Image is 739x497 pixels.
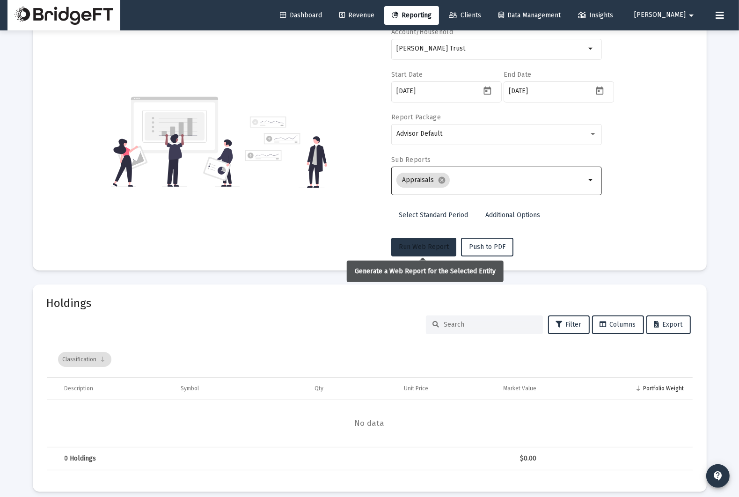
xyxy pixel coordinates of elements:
[634,11,686,19] span: [PERSON_NAME]
[444,321,536,329] input: Search
[441,6,489,25] a: Clients
[47,299,693,308] mat-card-title: Holdings
[491,6,568,25] a: Data Management
[315,385,323,392] div: Qty
[449,11,481,19] span: Clients
[396,88,481,95] input: Select a date
[58,342,686,377] div: Data grid toolbar
[47,342,693,471] div: Data grid
[264,378,330,400] td: Column Qty
[504,71,531,79] label: End Date
[391,156,431,164] label: Sub Reports
[330,378,435,400] td: Column Unit Price
[438,176,446,184] mat-icon: cancel
[586,43,597,54] mat-icon: arrow_drop_down
[396,171,586,190] mat-chip-list: Selection
[556,321,582,329] span: Filter
[339,11,374,19] span: Revenue
[712,470,724,482] mat-icon: contact_support
[571,6,621,25] a: Insights
[600,321,636,329] span: Columns
[272,6,329,25] a: Dashboard
[58,352,111,367] div: Classification
[384,6,439,25] a: Reporting
[391,71,423,79] label: Start Date
[435,378,543,400] td: Column Market Value
[548,315,590,334] button: Filter
[461,238,513,256] button: Push to PDF
[391,28,453,36] label: Account/Household
[469,243,505,251] span: Push to PDF
[498,11,561,19] span: Data Management
[586,175,597,186] mat-icon: arrow_drop_down
[485,211,540,219] span: Additional Options
[623,6,708,24] button: [PERSON_NAME]
[280,11,322,19] span: Dashboard
[245,117,327,188] img: reporting-alt
[396,130,442,138] span: Advisor Default
[592,315,644,334] button: Columns
[646,315,691,334] button: Export
[399,211,468,219] span: Select Standard Period
[391,113,441,121] label: Report Package
[399,243,449,251] span: Run Web Report
[654,321,683,329] span: Export
[392,11,432,19] span: Reporting
[441,454,536,463] div: $0.00
[644,385,684,392] div: Portfolio Weight
[111,95,240,188] img: reporting
[181,385,199,392] div: Symbol
[174,378,265,400] td: Column Symbol
[504,385,537,392] div: Market Value
[65,454,168,463] div: 0 Holdings
[686,6,697,25] mat-icon: arrow_drop_down
[509,88,593,95] input: Select a date
[578,11,613,19] span: Insights
[396,45,586,52] input: Search or select an account or household
[58,378,174,400] td: Column Description
[404,385,428,392] div: Unit Price
[593,84,607,97] button: Open calendar
[15,6,113,25] img: Dashboard
[391,238,456,256] button: Run Web Report
[396,173,450,188] mat-chip: Appraisals
[65,385,94,392] div: Description
[543,378,693,400] td: Column Portfolio Weight
[332,6,382,25] a: Revenue
[47,418,693,429] span: No data
[481,84,494,97] button: Open calendar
